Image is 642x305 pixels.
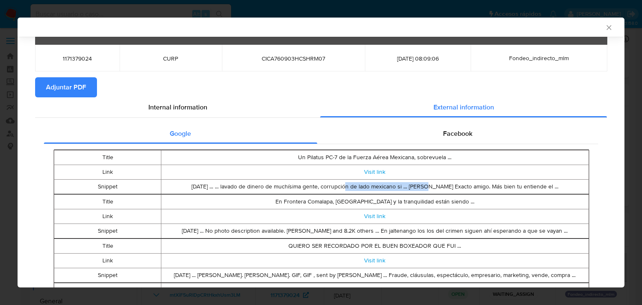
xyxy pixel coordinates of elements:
[364,256,385,264] a: Visit link
[148,102,207,112] span: Internal information
[161,194,588,209] td: En Frontera Comalapa, [GEOGRAPHIC_DATA] y la tranquilidad están siendo ...
[18,18,624,287] div: closure-recommendation-modal
[375,55,461,62] span: [DATE] 08:09:06
[605,23,612,31] button: Cerrar ventana
[54,253,161,268] td: Link
[161,239,588,253] td: QUIERO SER RECORDADO POR EL BUEN BOXEADOR QUE FUI ...
[54,239,161,253] td: Title
[161,179,588,194] td: [DATE] ... ... lavado de dinero de muchísima gente, corrupción de lado mexicano si ... [PERSON_NA...
[161,268,588,282] td: [DATE] ... [PERSON_NAME]. [PERSON_NAME]. GIF, GIF , sent by [PERSON_NAME] ... Fraude, cláusulas, ...
[45,55,110,62] span: 1171379024
[35,97,607,117] div: Detailed info
[364,168,385,176] a: Visit link
[364,212,385,220] a: Visit link
[170,129,191,138] span: Google
[54,194,161,209] td: Title
[161,283,588,297] td: DESCARGA GRATIS MI LIBRO [PERSON_NAME], estratega político ...
[35,77,97,97] button: Adjuntar PDF
[44,124,598,144] div: Detailed external info
[54,224,161,238] td: Snippet
[54,209,161,224] td: Link
[54,165,161,179] td: Link
[443,129,472,138] span: Facebook
[232,55,355,62] span: CICA760903HCSHRM07
[54,179,161,194] td: Snippet
[509,54,569,62] span: Fondeo_indirecto_mlm
[54,268,161,282] td: Snippet
[161,150,588,165] td: Un Pilatus PC-7 de la Fuerza Aérea Mexicana, sobrevuela ...
[433,102,494,112] span: External information
[46,78,86,97] span: Adjuntar PDF
[54,283,161,297] td: Title
[54,150,161,165] td: Title
[161,224,588,238] td: [DATE] ... No photo description available. [PERSON_NAME] and 8.2K others ... En jaltenango los lo...
[130,55,212,62] span: CURP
